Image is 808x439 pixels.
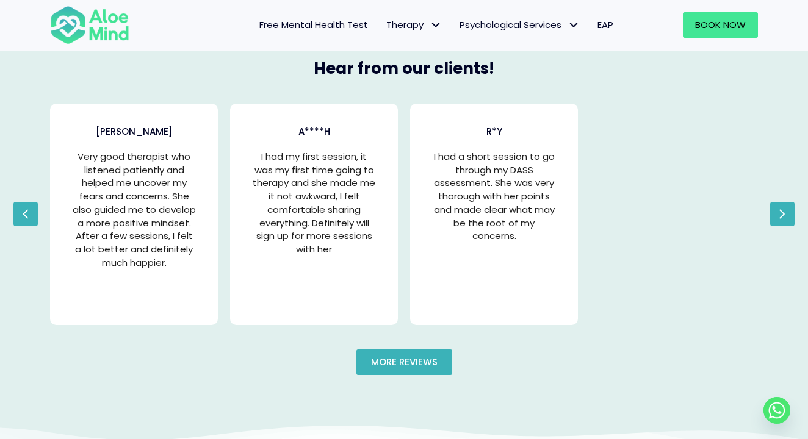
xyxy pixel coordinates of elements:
[145,12,622,38] nav: Menu
[770,202,795,226] button: Next testimonial
[683,12,758,38] a: Book Now
[50,104,218,325] div: Testimonial 6 of 6
[386,18,441,31] span: Therapy
[590,104,758,325] div: Testimonial 3 of 6
[695,18,746,31] span: Book Now
[314,57,494,79] span: Hear from our clients!
[763,397,790,424] a: Whatsapp
[431,150,557,243] p: I had a short session to go through my DASS assessment. She was very thorough with her points and...
[588,12,622,38] a: EAP
[251,150,377,256] p: I had my first session, it was my first time going to therapy and she made me it not awkward, I f...
[724,231,734,240] img: 😀
[410,104,578,325] div: Testimonial 2 of 6
[597,18,613,31] span: EAP
[59,125,209,138] h3: [PERSON_NAME]
[377,12,450,38] a: TherapyTherapy: submenu
[611,150,737,269] p: I felt very comfortable during the session and I really appreciate the online service, especially...
[250,12,377,38] a: Free Mental Health Test
[371,355,438,368] span: More reviews
[427,16,444,34] span: Therapy: submenu
[50,5,129,45] img: Aloe mind Logo
[460,18,579,31] span: Psychological Services
[450,12,588,38] a: Psychological ServicesPsychological Services: submenu
[230,104,398,325] div: Testimonial 1 of 6
[71,150,197,269] p: Very good therapist who listened patiently and helped me uncover my fears and concerns. She also ...
[356,349,452,375] a: More reviews
[565,16,582,34] span: Psychological Services: submenu
[13,202,38,226] button: Previous testimonial
[259,18,368,31] span: Free Mental Health Test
